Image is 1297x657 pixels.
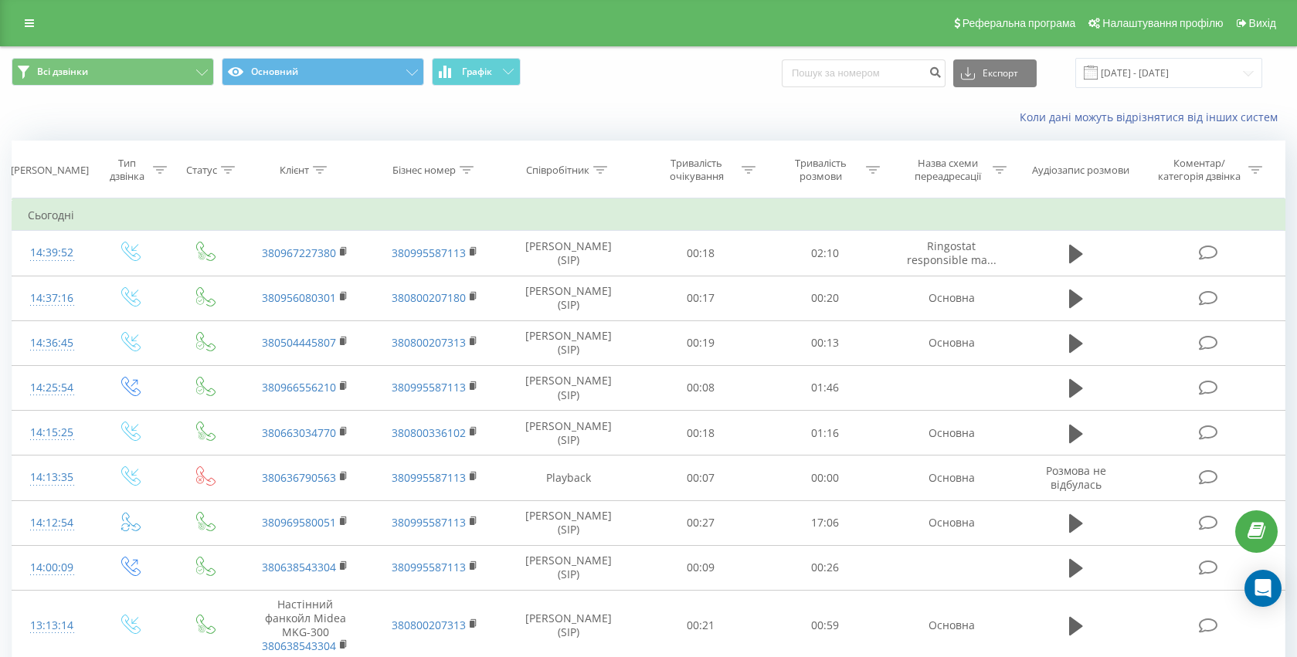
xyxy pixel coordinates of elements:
td: [PERSON_NAME] (SIP) [499,320,638,365]
button: Експорт [953,59,1037,87]
td: [PERSON_NAME] (SIP) [499,276,638,320]
span: Графік [462,66,492,77]
td: Основна [887,500,1016,545]
td: Основна [887,455,1016,500]
div: 14:15:25 [28,418,76,448]
a: Коли дані можуть відрізнятися вiд інших систем [1020,110,1285,124]
div: 14:36:45 [28,328,76,358]
span: Всі дзвінки [37,66,88,78]
a: 380800336102 [392,425,466,440]
div: 14:00:09 [28,553,76,583]
div: Тривалість розмови [779,157,862,183]
td: 00:18 [638,231,762,276]
div: 14:12:54 [28,508,76,538]
a: 380800207313 [392,335,466,350]
td: [PERSON_NAME] (SIP) [499,545,638,590]
td: 00:00 [762,455,887,500]
div: Статус [186,164,217,177]
td: 00:20 [762,276,887,320]
div: 14:25:54 [28,373,76,403]
a: 380638543304 [262,638,336,653]
a: 380800207180 [392,290,466,305]
div: Тривалість очікування [655,157,738,183]
td: 01:16 [762,411,887,455]
td: Playback [499,455,638,500]
button: Основний [222,58,424,86]
div: Open Intercom Messenger [1244,570,1282,607]
a: 380956080301 [262,290,336,305]
td: 17:06 [762,500,887,545]
a: 380800207313 [392,618,466,632]
div: Коментар/категорія дзвінка [1154,157,1244,183]
td: 00:17 [638,276,762,320]
a: 380966556210 [262,380,336,395]
div: Назва схеми переадресації [906,157,989,183]
div: Бізнес номер [392,164,456,177]
td: Основна [887,276,1016,320]
td: 02:10 [762,231,887,276]
span: Налаштування профілю [1102,17,1223,29]
td: 00:19 [638,320,762,365]
a: 380995587113 [392,470,466,485]
button: Всі дзвінки [12,58,214,86]
div: Аудіозапис розмови [1032,164,1129,177]
td: [PERSON_NAME] (SIP) [499,411,638,455]
td: 00:13 [762,320,887,365]
td: [PERSON_NAME] (SIP) [499,231,638,276]
td: 00:18 [638,411,762,455]
td: 00:26 [762,545,887,590]
a: 380967227380 [262,246,336,260]
td: Основна [887,320,1016,365]
span: Реферальна програма [963,17,1076,29]
button: Графік [432,58,521,86]
a: 380995587113 [392,560,466,574]
td: 00:07 [638,455,762,500]
a: 380995587113 [392,246,466,260]
a: 380638543304 [262,560,336,574]
div: Клієнт [280,164,309,177]
span: Розмова не відбулась [1046,463,1106,492]
td: [PERSON_NAME] (SIP) [499,365,638,410]
a: 380995587113 [392,380,466,395]
div: [PERSON_NAME] [11,164,89,177]
div: Тип дзвінка [105,157,149,183]
td: [PERSON_NAME] (SIP) [499,500,638,545]
div: 14:13:35 [28,462,76,493]
a: 380663034770 [262,425,336,440]
td: 00:08 [638,365,762,410]
div: 14:37:16 [28,283,76,313]
span: Ringostat responsible ma... [907,239,997,267]
div: 14:39:52 [28,238,76,268]
td: 00:09 [638,545,762,590]
input: Пошук за номером [782,59,946,87]
a: 380969580051 [262,515,336,530]
td: 00:27 [638,500,762,545]
a: 380636790563 [262,470,336,485]
span: Вихід [1249,17,1276,29]
td: Сьогодні [12,200,1285,231]
td: Основна [887,411,1016,455]
td: 01:46 [762,365,887,410]
div: 13:13:14 [28,611,76,641]
a: 380504445807 [262,335,336,350]
a: 380995587113 [392,515,466,530]
div: Співробітник [526,164,589,177]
